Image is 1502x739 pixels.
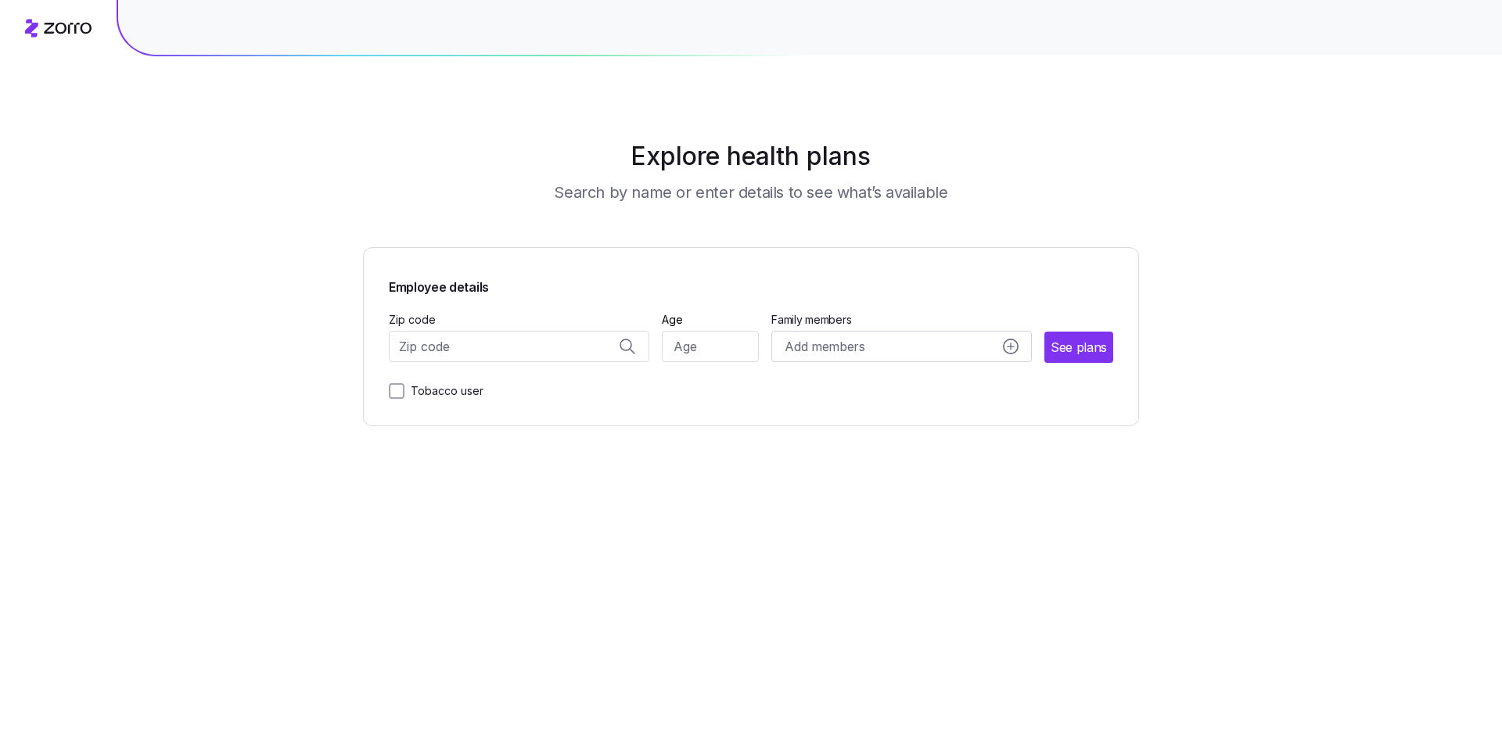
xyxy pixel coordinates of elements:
[662,331,760,362] input: Age
[662,311,683,328] label: Age
[404,382,483,400] label: Tobacco user
[1051,338,1107,357] span: See plans
[771,312,1032,328] span: Family members
[389,273,1113,297] span: Employee details
[554,181,947,203] h3: Search by name or enter details to see what’s available
[402,138,1101,175] h1: Explore health plans
[1003,339,1019,354] svg: add icon
[785,337,864,357] span: Add members
[771,331,1032,362] button: Add membersadd icon
[1044,332,1113,363] button: See plans
[389,331,649,362] input: Zip code
[389,311,436,328] label: Zip code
